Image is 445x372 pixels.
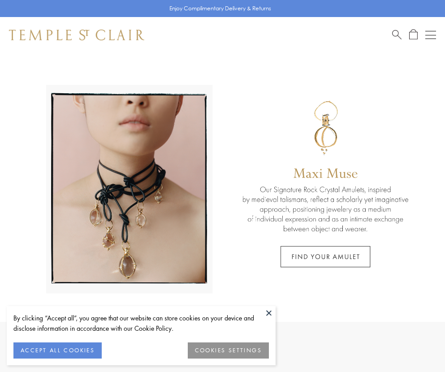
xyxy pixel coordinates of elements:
[13,342,102,359] button: ACCEPT ALL COOKIES
[392,29,402,40] a: Search
[188,342,269,359] button: COOKIES SETTINGS
[13,313,269,333] div: By clicking “Accept all”, you agree that our website can store cookies on your device and disclos...
[9,30,144,40] img: Temple St. Clair
[409,29,418,40] a: Open Shopping Bag
[425,30,436,40] button: Open navigation
[169,4,271,13] p: Enjoy Complimentary Delivery & Returns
